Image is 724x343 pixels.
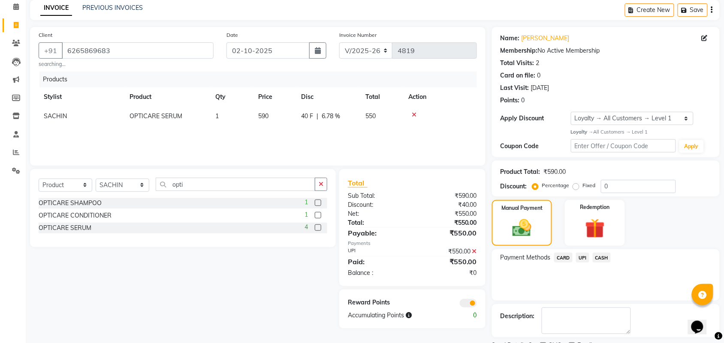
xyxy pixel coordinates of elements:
div: OPTICARE SERUM [39,224,91,233]
span: OPTICARE SERUM [130,112,182,120]
strong: Loyalty → [571,129,594,135]
input: Enter Offer / Coupon Code [571,139,676,152]
div: ₹550.00 [412,228,483,238]
span: 550 [365,112,376,120]
div: Products [39,72,483,87]
div: Apply Discount [501,114,571,123]
div: ₹0 [412,268,483,277]
span: 40 F [301,112,313,121]
div: UPI [341,247,413,256]
button: Apply [679,140,704,153]
label: Percentage [542,182,570,189]
span: SACHIN [44,112,67,120]
a: PREVIOUS INVOICES [82,4,143,12]
a: INVOICE [40,0,72,16]
span: 1 [305,210,308,219]
button: Create New [625,3,674,17]
input: Search or Scan [156,178,315,191]
div: Membership: [501,46,538,55]
span: Payment Methods [501,253,551,262]
span: 590 [258,112,268,120]
div: 0 [448,311,483,320]
div: 2 [536,59,540,68]
div: Total Visits: [501,59,534,68]
div: Paid: [341,257,413,267]
div: Accumulating Points [341,311,448,320]
div: Total: [341,218,413,227]
div: 0 [522,96,525,105]
label: Fixed [583,182,596,189]
label: Invoice Number [339,31,377,39]
span: 4 [305,223,308,232]
span: CARD [554,253,573,262]
div: Net: [341,209,413,218]
span: Total [348,179,368,188]
label: Manual Payment [501,204,543,212]
span: 1 [305,198,308,207]
th: Qty [210,87,253,107]
div: Sub Total: [341,191,413,200]
th: Total [360,87,403,107]
a: [PERSON_NAME] [522,34,570,43]
button: Save [678,3,708,17]
th: Price [253,87,296,107]
div: 0 [537,71,541,80]
div: ₹550.00 [412,247,483,256]
div: All Customers → Level 1 [571,128,711,136]
div: Payable: [341,228,413,238]
input: Search by Name/Mobile/Email/Code [62,42,214,59]
div: Payments [348,240,477,247]
div: Coupon Code [501,142,571,151]
div: Last Visit: [501,84,529,92]
label: Date [226,31,238,39]
img: _gift.svg [579,216,611,241]
img: _cash.svg [507,217,537,239]
div: Name: [501,34,520,43]
th: Disc [296,87,360,107]
div: Discount: [341,200,413,209]
div: ₹550.00 [412,209,483,218]
span: CASH [593,253,611,262]
div: ₹590.00 [412,191,483,200]
div: OPTICARE CONDITIONER [39,211,112,220]
span: UPI [576,253,589,262]
div: OPTICARE SHAMPOO [39,199,102,208]
div: Product Total: [501,167,540,176]
div: ₹550.00 [412,257,483,267]
div: Discount: [501,182,527,191]
div: No Active Membership [501,46,711,55]
th: Stylist [39,87,124,107]
span: 6.78 % [322,112,340,121]
div: Balance : [341,268,413,277]
div: Reward Points [341,298,413,307]
div: Description: [501,312,535,321]
div: Points: [501,96,520,105]
iframe: chat widget [688,309,715,334]
span: 1 [215,112,219,120]
div: [DATE] [531,84,549,92]
button: +91 [39,42,63,59]
label: Redemption [580,203,610,211]
small: searching... [39,60,214,68]
div: ₹550.00 [412,218,483,227]
div: ₹590.00 [544,167,566,176]
div: Card on file: [501,71,536,80]
span: | [317,112,318,121]
label: Client [39,31,52,39]
th: Product [124,87,210,107]
div: ₹40.00 [412,200,483,209]
th: Action [403,87,477,107]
